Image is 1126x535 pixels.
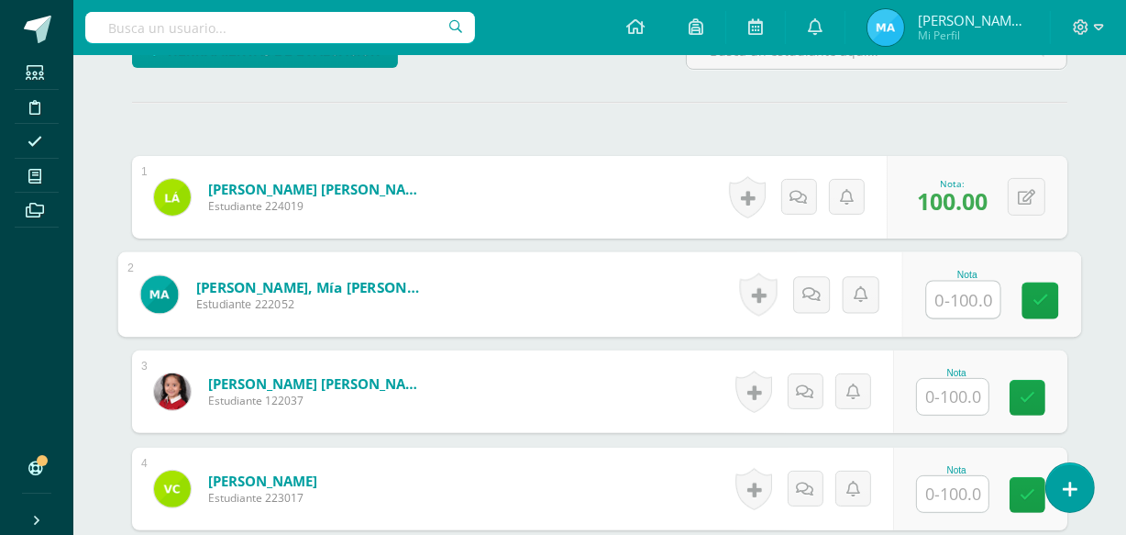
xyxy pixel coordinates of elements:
div: Nota [916,368,997,378]
img: 6b9e1977c927186ef7a5fbb442815028.png [154,179,191,216]
img: 4d3e91e268ca7bf543b9013fd8a7abe3.png [867,9,904,46]
input: 0-100.0 [917,379,988,415]
input: Busca un usuario... [85,12,475,43]
span: Estudiante 222052 [196,296,423,313]
input: 0-100.0 [927,282,1000,318]
span: Mi Perfil [918,28,1028,43]
a: [PERSON_NAME], Mía [PERSON_NAME] [196,277,423,296]
a: [PERSON_NAME] [208,472,317,490]
span: Estudiante 122037 [208,393,428,408]
div: Nota: [917,177,988,190]
div: Nota [916,465,997,475]
span: Estudiante 224019 [208,198,428,214]
img: acd4176a4a0d158a1810ebadf262a731.png [140,275,178,313]
a: [PERSON_NAME] [PERSON_NAME] [208,180,428,198]
a: [PERSON_NAME] [PERSON_NAME] [208,374,428,393]
img: 3973444a75a1d603ede1525542b82717.png [154,373,191,410]
span: [PERSON_NAME] Con [918,11,1028,29]
span: 100.00 [917,185,988,217]
span: Estudiante 223017 [208,490,317,506]
img: 256081d6fee6a1dd87b34b1dc1290905.png [154,471,191,507]
input: 0-100.0 [917,476,988,512]
div: Nota [926,270,1010,280]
